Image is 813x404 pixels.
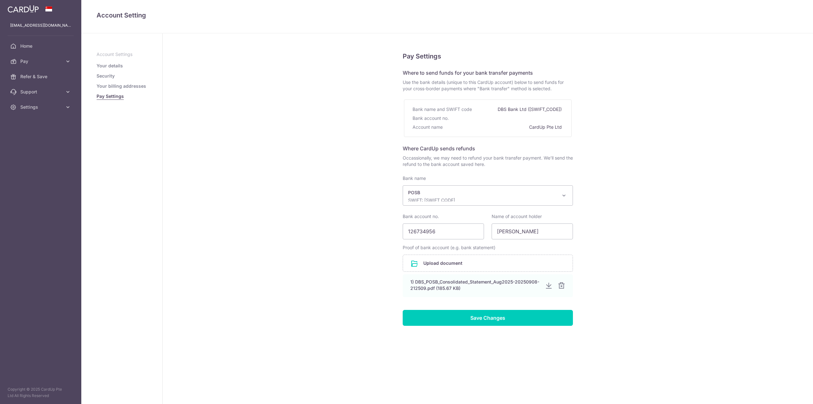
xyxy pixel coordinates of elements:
div: Upload document [403,255,573,272]
span: POSB [403,185,573,206]
a: Pay Settings [97,93,124,99]
label: Bank account no. [403,213,439,220]
p: Account Settings [97,51,147,58]
div: Account name [413,123,444,132]
label: Name of account holder [492,213,542,220]
iframe: Opens a widget where you can find more information [772,385,807,401]
span: Use the bank details (unique to this CardUp account) below to send funds for your cross-border pa... [403,79,573,92]
h5: Pay Settings [403,51,573,61]
div: CardUp Pte Ltd [529,123,563,132]
label: Proof of bank account (e.g. bank statement) [403,244,495,251]
a: Security [97,73,115,79]
span: translation missing: en.refund_bank_accounts.show.title.account_setting [97,11,146,19]
a: Your details [97,63,123,69]
span: Occassionally, we may need to refund your bank transfer payment. We’ll send the refund to the ban... [403,155,573,168]
span: Refer & Save [20,73,62,80]
p: SWIFT: [SWIFT_CODE] [408,197,557,203]
a: Your billing addresses [97,83,146,89]
span: Where CardUp sends refunds [403,145,475,152]
div: Bank name and SWIFT code [413,105,473,114]
span: Home [20,43,62,49]
div: 1) DBS_POSB_Consolidated_Statement_Aug2025-20250908-212509.pdf (185.67 KB) [410,279,540,291]
img: CardUp [8,5,39,13]
span: POSB [403,186,573,205]
span: Pay [20,58,62,65]
span: Settings [20,104,62,110]
div: Bank account no. [413,114,450,123]
span: Where to send funds for your bank transfer payments [403,70,533,76]
div: DBS Bank Ltd ([SWIFT_CODE]) [498,105,563,114]
p: POSB [408,189,557,196]
input: Save Changes [403,310,573,326]
span: Support [20,89,62,95]
label: Bank name [403,175,426,181]
p: [EMAIL_ADDRESS][DOMAIN_NAME] [10,22,71,29]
